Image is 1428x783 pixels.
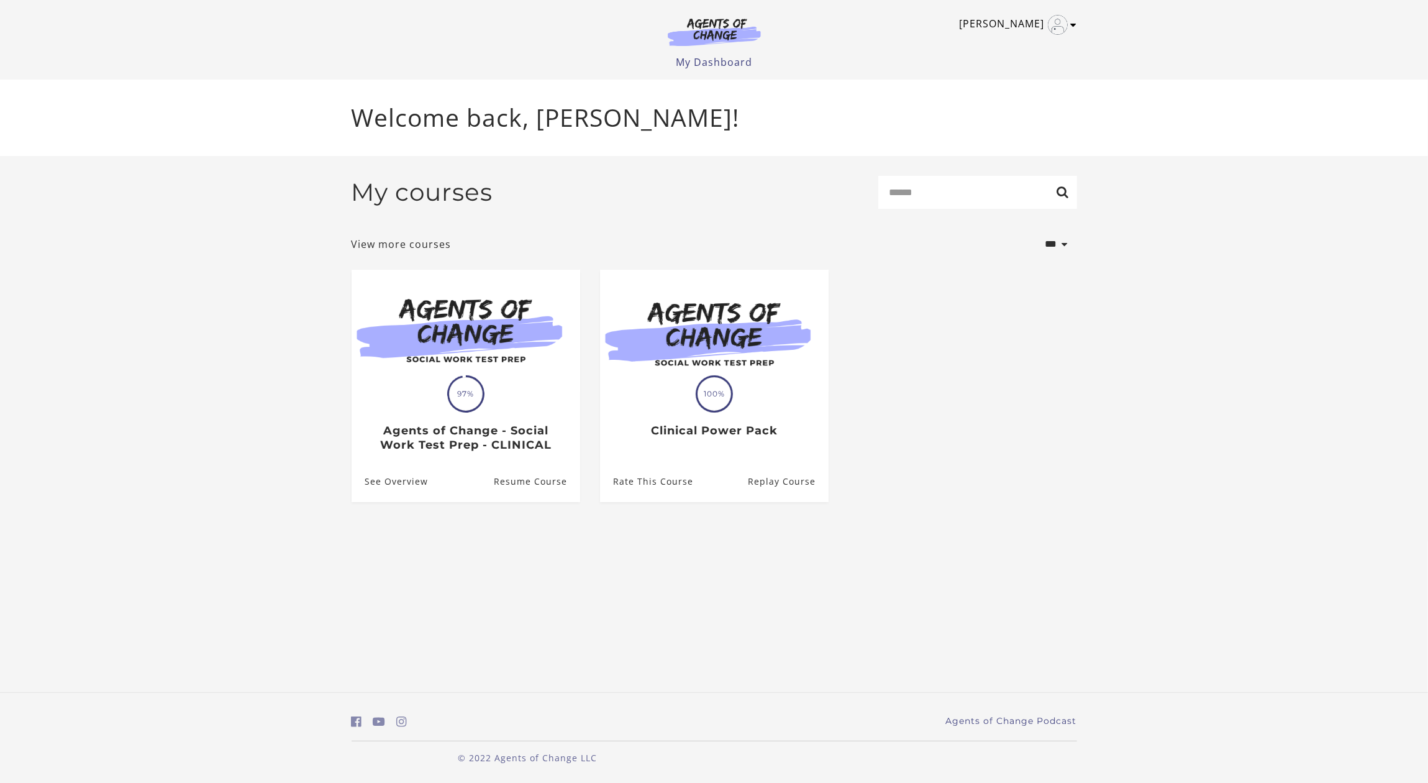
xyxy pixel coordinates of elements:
[352,713,362,731] a: https://www.facebook.com/groups/aswbtestprep (Open in a new window)
[352,237,452,252] a: View more courses
[365,424,566,452] h3: Agents of Change - Social Work Test Prep - CLINICAL
[698,377,731,411] span: 100%
[747,462,828,502] a: Clinical Power Pack: Resume Course
[352,178,493,207] h2: My courses
[960,15,1071,35] a: Toggle menu
[352,716,362,728] i: https://www.facebook.com/groups/aswbtestprep (Open in a new window)
[493,462,580,502] a: Agents of Change - Social Work Test Prep - CLINICAL: Resume Course
[449,377,483,411] span: 97%
[396,713,407,731] a: https://www.instagram.com/agentsofchangeprep/ (Open in a new window)
[373,713,385,731] a: https://www.youtube.com/c/AgentsofChangeTestPrepbyMeaganMitchell (Open in a new window)
[946,715,1077,728] a: Agents of Change Podcast
[676,55,752,69] a: My Dashboard
[613,424,815,438] h3: Clinical Power Pack
[655,17,774,46] img: Agents of Change Logo
[600,462,693,502] a: Clinical Power Pack: Rate This Course
[373,716,385,728] i: https://www.youtube.com/c/AgentsofChangeTestPrepbyMeaganMitchell (Open in a new window)
[352,462,428,502] a: Agents of Change - Social Work Test Prep - CLINICAL: See Overview
[352,99,1077,136] p: Welcome back, [PERSON_NAME]!
[396,716,407,728] i: https://www.instagram.com/agentsofchangeprep/ (Open in a new window)
[352,751,704,764] p: © 2022 Agents of Change LLC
